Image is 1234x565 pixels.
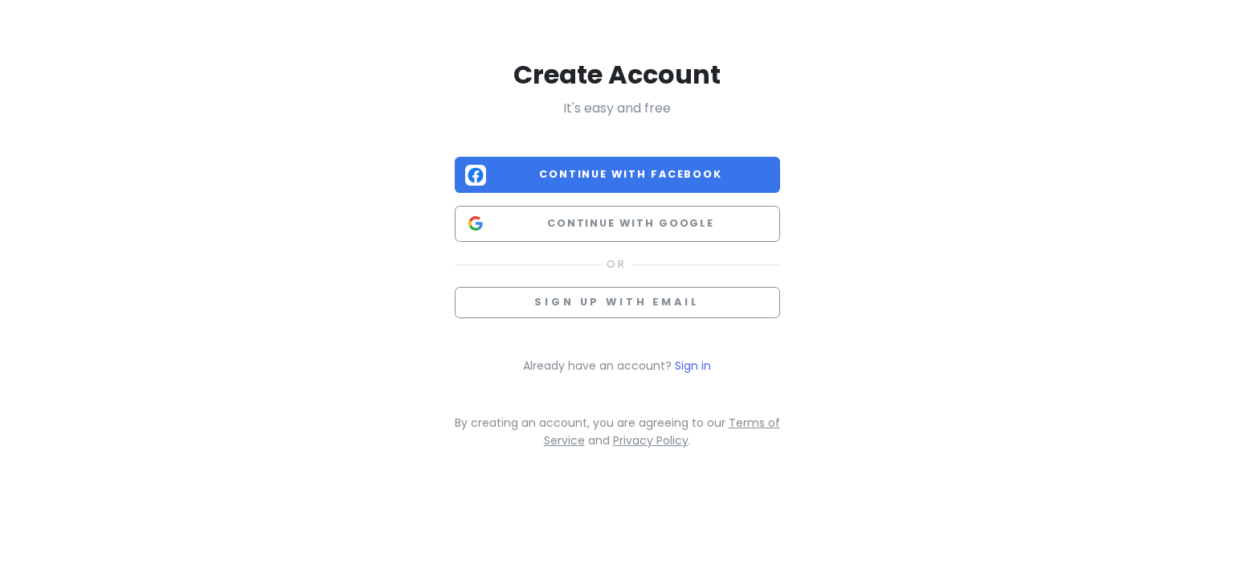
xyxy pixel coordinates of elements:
[613,432,689,448] a: Privacy Policy
[455,357,780,375] p: Already have an account?
[455,414,780,450] p: By creating an account, you are agreeing to our and .
[492,166,770,182] span: Continue with Facebook
[455,58,780,92] h2: Create Account
[492,215,770,231] span: Continue with Google
[455,206,780,242] button: Continue with Google
[465,213,486,234] img: Google logo
[455,98,780,119] p: It's easy and free
[675,358,711,374] a: Sign in
[544,415,780,448] a: Terms of Service
[455,287,780,318] button: Sign up with email
[465,165,486,186] img: Facebook logo
[455,157,780,193] button: Continue with Facebook
[534,295,699,309] span: Sign up with email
